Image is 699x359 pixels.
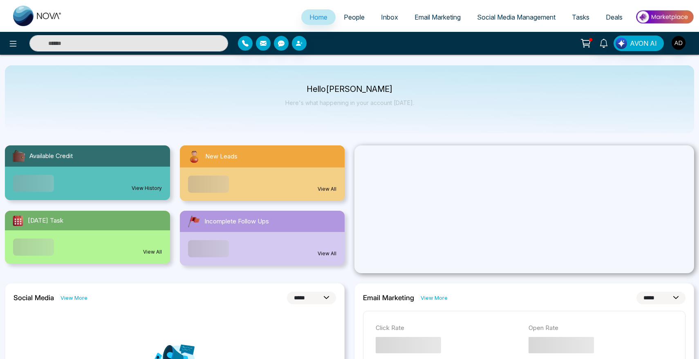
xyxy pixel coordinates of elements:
button: AVON AI [614,36,664,51]
img: Nova CRM Logo [13,6,62,26]
span: People [344,13,365,21]
span: Tasks [572,13,589,21]
h2: Email Marketing [363,294,414,302]
h2: Social Media [13,294,54,302]
a: View More [421,294,448,302]
span: AVON AI [630,38,657,48]
a: Inbox [373,9,406,25]
span: Available Credit [29,152,73,161]
p: Click Rate [376,323,520,333]
a: View All [318,185,336,193]
img: availableCredit.svg [11,149,26,163]
span: [DATE] Task [28,216,63,225]
p: Hello [PERSON_NAME] [285,86,414,93]
img: followUps.svg [186,214,201,229]
a: New LeadsView All [175,145,350,201]
a: View All [143,248,162,256]
img: newLeads.svg [186,149,202,164]
a: People [336,9,373,25]
a: View History [132,185,162,192]
a: Deals [598,9,631,25]
p: Open Rate [529,323,673,333]
span: Inbox [381,13,398,21]
span: Social Media Management [477,13,556,21]
p: Here's what happening in your account [DATE]. [285,99,414,106]
img: User Avatar [672,36,686,50]
a: Home [301,9,336,25]
span: Deals [606,13,623,21]
a: View All [318,250,336,257]
span: Incomplete Follow Ups [204,217,269,226]
img: Lead Flow [616,38,627,49]
a: Tasks [564,9,598,25]
span: Email Marketing [414,13,461,21]
a: Incomplete Follow UpsView All [175,211,350,265]
a: Email Marketing [406,9,469,25]
img: todayTask.svg [11,214,25,227]
span: New Leads [205,152,237,161]
a: Social Media Management [469,9,564,25]
a: View More [60,294,87,302]
img: Market-place.gif [635,8,694,26]
span: Home [309,13,327,21]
